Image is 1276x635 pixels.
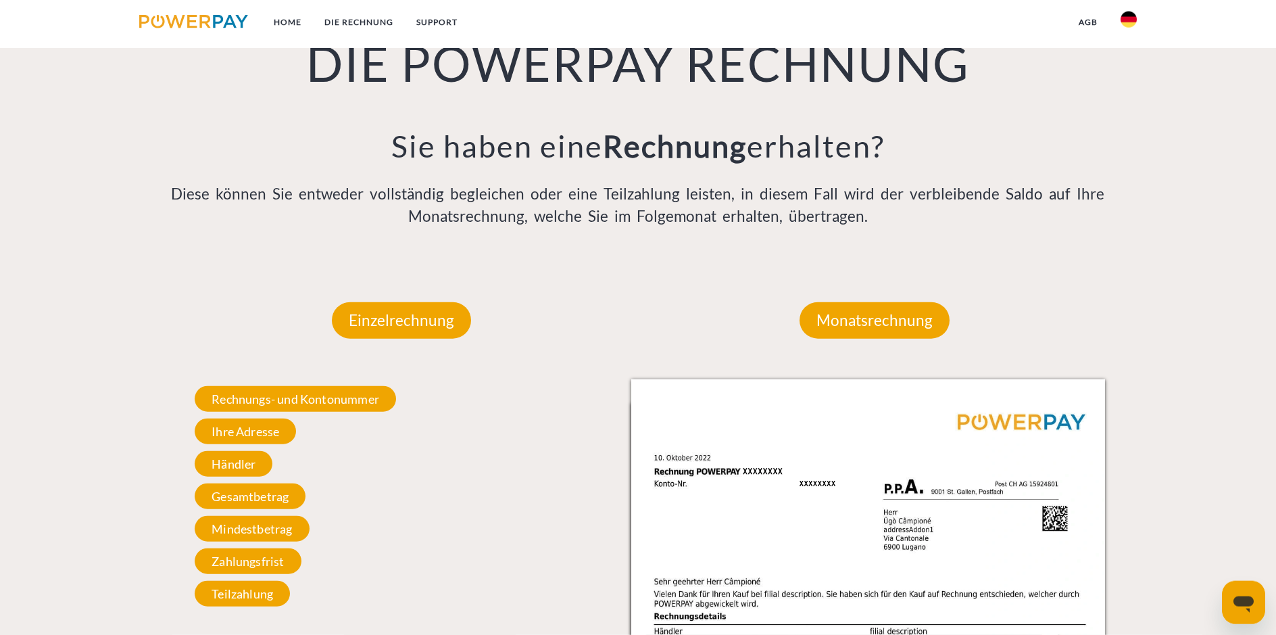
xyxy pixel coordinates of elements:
[195,581,290,607] span: Teilzahlung
[139,15,248,28] img: logo-powerpay.svg
[195,451,272,477] span: Händler
[195,419,296,444] span: Ihre Adresse
[195,548,301,574] span: Zahlungsfrist
[195,386,396,412] span: Rechnungs- und Kontonummer
[405,10,469,34] a: SUPPORT
[164,183,1112,229] p: Diese können Sie entweder vollständig begleichen oder eine Teilzahlung leisten, in diesem Fall wi...
[164,127,1112,165] h3: Sie haben eine erhalten?
[313,10,405,34] a: DIE RECHNUNG
[800,302,950,339] p: Monatsrechnung
[164,32,1112,93] h1: DIE POWERPAY RECHNUNG
[1121,11,1137,28] img: de
[195,484,305,509] span: Gesamtbetrag
[1222,581,1265,624] iframe: Schaltfläche zum Öffnen des Messaging-Fensters
[603,128,747,164] b: Rechnung
[332,302,471,339] p: Einzelrechnung
[195,516,309,542] span: Mindestbetrag
[262,10,313,34] a: Home
[1067,10,1109,34] a: agb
